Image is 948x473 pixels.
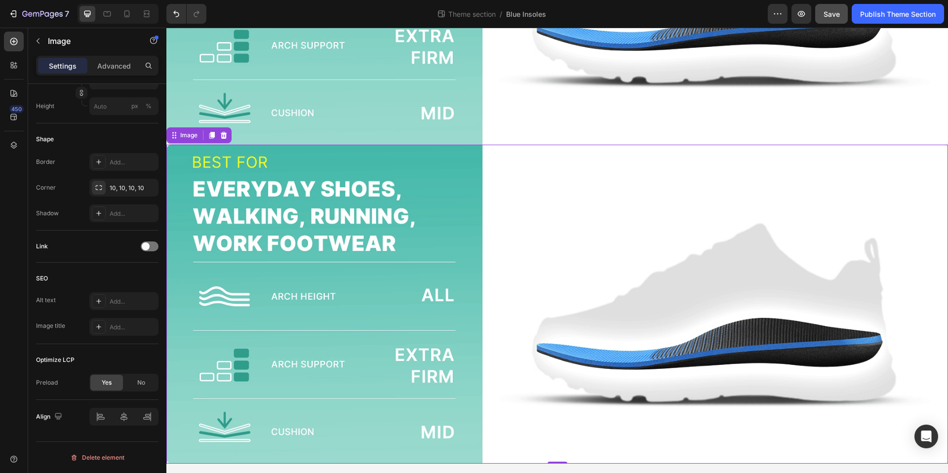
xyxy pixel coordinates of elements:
[36,378,58,387] div: Preload
[110,184,156,193] div: 10, 10, 10, 10
[143,100,155,112] button: px
[65,8,69,20] p: 7
[110,297,156,306] div: Add...
[102,378,112,387] span: Yes
[146,102,152,111] div: %
[48,35,132,47] p: Image
[36,321,65,330] div: Image title
[36,410,64,424] div: Align
[36,355,75,364] div: Optimize LCP
[36,296,56,305] div: Alt text
[36,158,55,166] div: Border
[129,100,141,112] button: %
[506,9,546,19] span: Blue Insoles
[914,425,938,448] div: Open Intercom Messenger
[110,158,156,167] div: Add...
[110,323,156,332] div: Add...
[97,61,131,71] p: Advanced
[815,4,848,24] button: Save
[36,242,48,251] div: Link
[36,183,56,192] div: Corner
[36,102,54,111] label: Height
[500,9,502,19] span: /
[36,135,54,144] div: Shape
[824,10,840,18] span: Save
[446,9,498,19] span: Theme section
[49,61,77,71] p: Settings
[70,452,124,464] div: Delete element
[4,4,74,24] button: 7
[110,209,156,218] div: Add...
[36,209,59,218] div: Shadow
[166,28,948,473] iframe: To enrich screen reader interactions, please activate Accessibility in Grammarly extension settings
[137,378,145,387] span: No
[131,102,138,111] div: px
[860,9,936,19] div: Publish Theme Section
[852,4,944,24] button: Publish Theme Section
[89,97,158,115] input: px%
[36,450,158,466] button: Delete element
[166,4,206,24] div: Undo/Redo
[36,274,48,283] div: SEO
[9,105,24,113] div: 450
